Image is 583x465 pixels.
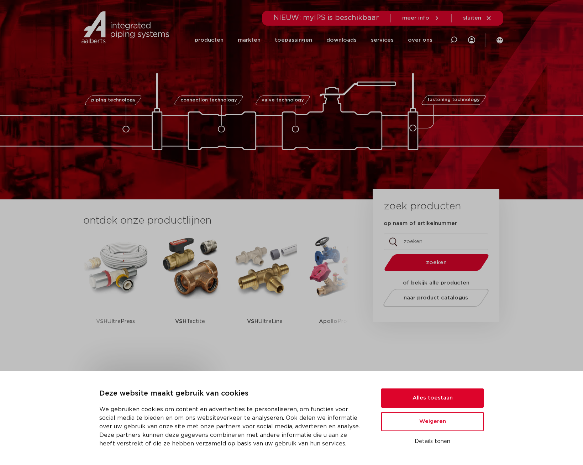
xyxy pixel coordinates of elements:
[180,98,237,103] span: connection technology
[382,289,491,307] a: naar product catalogus
[403,280,469,286] strong: of bekijk alle producten
[96,299,135,344] p: UltraPress
[308,235,372,344] a: ApolloProFlow
[83,214,349,228] h3: ontdek onze productlijnen
[275,26,312,54] a: toepassingen
[427,98,480,103] span: fastening technology
[175,319,187,324] strong: VSH
[247,299,283,344] p: UltraLine
[273,14,379,21] span: NIEUW: myIPS is beschikbaar
[175,299,205,344] p: Tectite
[402,15,440,21] a: meer info
[99,388,364,399] p: Deze website maakt gebruik van cookies
[319,299,360,344] p: ProFlow
[384,199,461,214] h3: zoek producten
[99,405,364,448] p: We gebruiken cookies om content en advertenties te personaliseren, om functies voor social media ...
[384,234,488,250] input: zoeken
[463,15,492,21] a: sluiten
[468,26,475,54] div: my IPS
[402,15,429,21] span: meer info
[319,319,337,324] strong: Apollo
[96,319,107,324] strong: VSH
[384,220,457,227] label: op naam of artikelnummer
[326,26,357,54] a: downloads
[408,26,432,54] a: over ons
[195,26,432,54] nav: Menu
[382,254,492,272] button: zoeken
[381,388,484,408] button: Alles toestaan
[238,26,261,54] a: markten
[261,98,304,103] span: valve technology
[381,412,484,431] button: Weigeren
[381,435,484,448] button: Details tonen
[83,235,147,344] a: VSHUltraPress
[247,319,258,324] strong: VSH
[195,26,224,54] a: producten
[463,15,481,21] span: sluiten
[233,235,297,344] a: VSHUltraLine
[91,98,135,103] span: piping technology
[403,260,471,265] span: zoeken
[371,26,394,54] a: services
[404,295,468,301] span: naar product catalogus
[158,235,222,344] a: VSHTectite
